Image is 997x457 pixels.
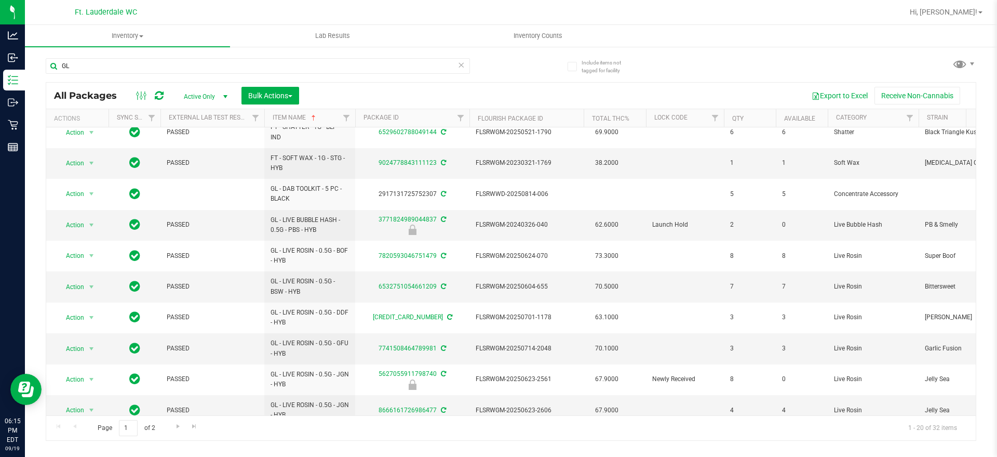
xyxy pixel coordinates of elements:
span: Live Rosin [834,282,912,292]
span: Hi, [PERSON_NAME]! [910,8,977,16]
span: In Sync [129,372,140,386]
span: Action [57,310,85,325]
span: Action [57,403,85,417]
span: 6 [730,127,770,137]
span: 67.9000 [590,372,624,387]
span: Action [57,218,85,232]
span: FLSRWGM-20250623-2561 [476,374,577,384]
span: 3 [782,312,821,322]
span: 7 [782,282,821,292]
span: In Sync [129,155,140,170]
span: GL - LIVE ROSIN - 0.5G - BSW - HYB [271,277,349,296]
a: 9024778843111123 [379,159,437,166]
span: Launch Hold [652,220,718,230]
span: 1 - 20 of 32 items [900,420,965,436]
span: In Sync [129,187,140,201]
iframe: Resource center [10,374,42,405]
span: In Sync [129,279,140,294]
span: Shatter [834,127,912,137]
span: GL - LIVE BUBBLE HASH - 0.5G - PBS - HYB [271,215,349,235]
span: 5 [782,189,821,199]
inline-svg: Inbound [8,53,18,63]
a: 3771824989044837 [379,216,437,223]
span: Inventory [25,31,230,41]
a: Item Name [273,114,318,121]
span: select [85,372,98,387]
a: Sync Status [117,114,157,121]
span: 5 [730,189,770,199]
div: Actions [54,115,104,122]
span: FLSRWGM-20250624-070 [476,251,577,261]
span: 69.9000 [590,125,624,140]
inline-svg: Outbound [8,97,18,108]
span: In Sync [129,310,140,324]
span: Action [57,125,85,140]
inline-svg: Analytics [8,30,18,41]
a: External Lab Test Result [169,114,250,121]
a: Filter [247,109,264,127]
span: Action [57,187,85,201]
span: Live Bubble Hash [834,220,912,230]
span: Ft. Lauderdale WC [75,8,137,17]
span: 1 [730,158,770,168]
span: Sync from Compliance System [439,190,446,198]
a: Lock Code [654,114,688,121]
span: GL - LIVE ROSIN - 0.5G - JGN - HYB [271,370,349,389]
span: Bulk Actions [248,92,292,100]
span: PASSED [167,344,258,354]
span: All Packages [54,90,127,101]
span: 73.3000 [590,249,624,264]
a: Package ID [363,114,399,121]
span: Action [57,156,85,171]
span: PASSED [167,406,258,415]
span: FT - SHATTER - 1G - BLT - IND [271,122,349,142]
a: Total THC% [592,115,629,122]
a: 7741508464789981 [379,345,437,352]
span: Newly Received [652,374,718,384]
a: Available [784,115,815,122]
span: Sync from Compliance System [439,252,446,259]
a: Category [836,114,867,121]
span: Action [57,342,85,356]
span: select [85,249,98,263]
span: Sync from Compliance System [439,407,446,414]
span: FLSRWGM-20230321-1769 [476,158,577,168]
span: 70.5000 [590,279,624,294]
span: FLSRWGM-20250521-1790 [476,127,577,137]
a: 6529602788049144 [379,128,437,136]
span: FLSRWGM-20240326-040 [476,220,577,230]
span: select [85,125,98,140]
span: 70.1000 [590,341,624,356]
span: GL - DAB TOOLKIT - 5 PC - BLACK [271,184,349,204]
span: Concentrate Accessory [834,189,912,199]
span: PASSED [167,282,258,292]
a: 7820593046751479 [379,252,437,259]
span: select [85,342,98,356]
input: 1 [119,420,138,436]
input: Search Package ID, Item Name, SKU, Lot or Part Number... [46,58,470,74]
span: GL - LIVE ROSIN - 0.5G - DDF - HYB [271,308,349,328]
div: Newly Received [354,380,471,390]
inline-svg: Reports [8,142,18,152]
span: PASSED [167,374,258,384]
a: Strain [927,114,948,121]
span: Lab Results [301,31,364,41]
span: 0 [782,220,821,230]
span: Sync from Compliance System [446,314,452,321]
span: Sync from Compliance System [439,370,446,377]
span: 1 [782,158,821,168]
a: Go to the last page [187,420,202,434]
button: Export to Excel [805,87,874,105]
span: Action [57,249,85,263]
span: select [85,156,98,171]
span: Inventory Counts [500,31,576,41]
a: Flourish Package ID [478,115,543,122]
span: GL - LIVE ROSIN - 0.5G - BOF - HYB [271,246,349,266]
button: Bulk Actions [241,87,299,105]
a: Go to the next page [170,420,185,434]
span: select [85,218,98,232]
span: 4 [782,406,821,415]
span: Live Rosin [834,374,912,384]
a: 8666161726986477 [379,407,437,414]
inline-svg: Inventory [8,75,18,85]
